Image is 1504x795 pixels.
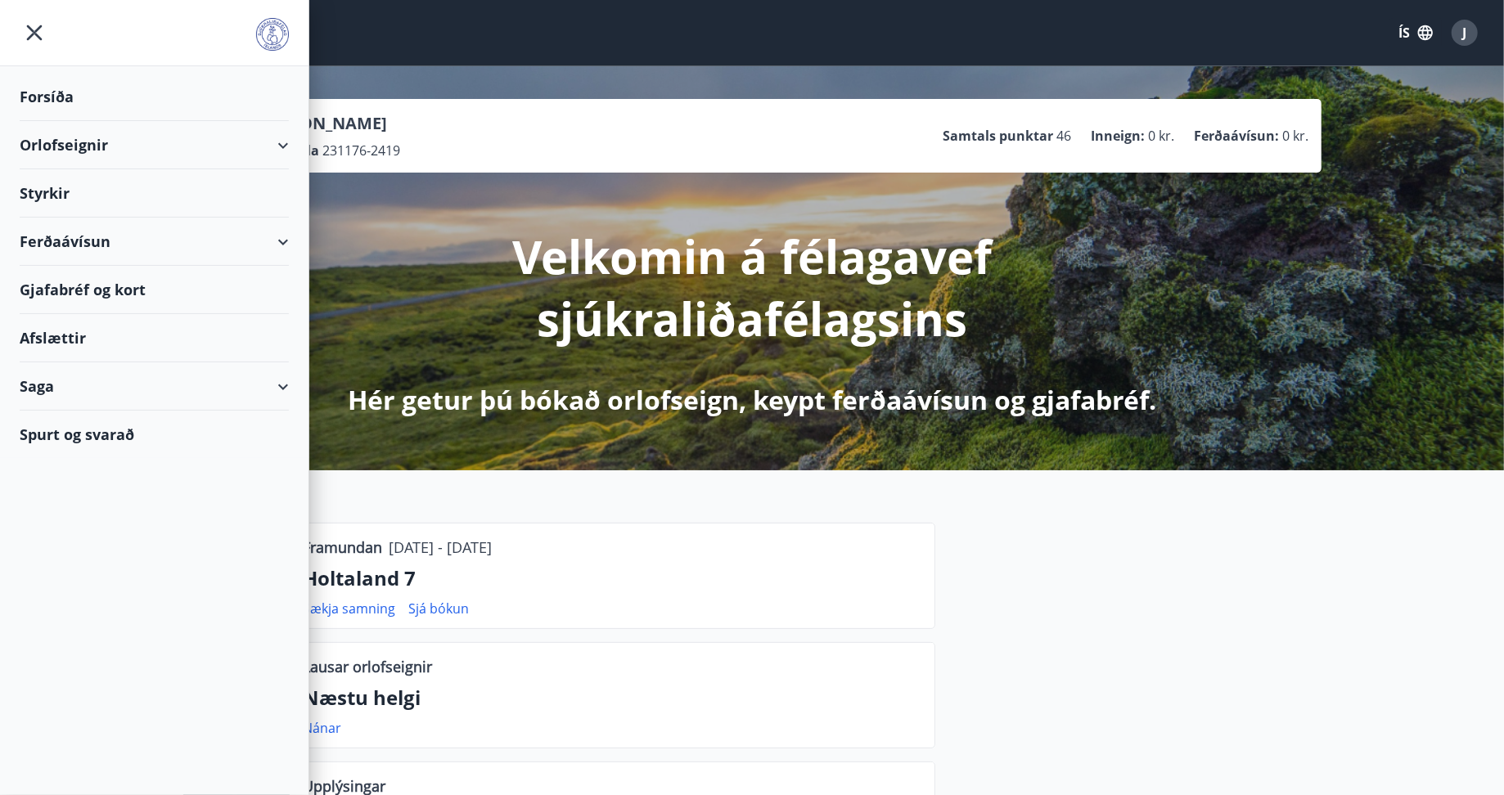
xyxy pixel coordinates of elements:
p: Samtals punktar [943,127,1053,145]
div: Styrkir [20,169,289,218]
button: menu [20,18,49,47]
p: [DATE] - [DATE] [389,537,492,558]
p: Lausar orlofseignir [303,656,432,677]
button: ÍS [1389,18,1442,47]
div: Orlofseignir [20,121,289,169]
a: Nánar [303,719,341,737]
img: union_logo [256,18,289,51]
p: [PERSON_NAME] [254,112,400,135]
p: Inneign : [1091,127,1145,145]
span: 46 [1056,127,1071,145]
div: Ferðaávísun [20,218,289,266]
a: Sjá bókun [408,600,469,618]
button: J [1445,13,1484,52]
p: Framundan [303,537,382,558]
div: Saga [20,362,289,411]
div: Gjafabréf og kort [20,266,289,314]
p: Holtaland 7 [303,564,921,592]
p: Næstu helgi [303,684,921,712]
p: Hér getur þú bókað orlofseign, keypt ferðaávísun og gjafabréf. [348,382,1156,418]
div: Afslættir [20,314,289,362]
p: Ferðaávísun : [1194,127,1279,145]
span: 0 kr. [1282,127,1308,145]
span: 231176-2419 [322,141,400,159]
p: Velkomin á félagavef sjúkraliðafélagsins [320,225,1184,349]
span: 0 kr. [1148,127,1174,145]
span: J [1463,24,1467,42]
a: Sækja samning [303,600,395,618]
div: Forsíða [20,73,289,121]
div: Spurt og svarað [20,411,289,458]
